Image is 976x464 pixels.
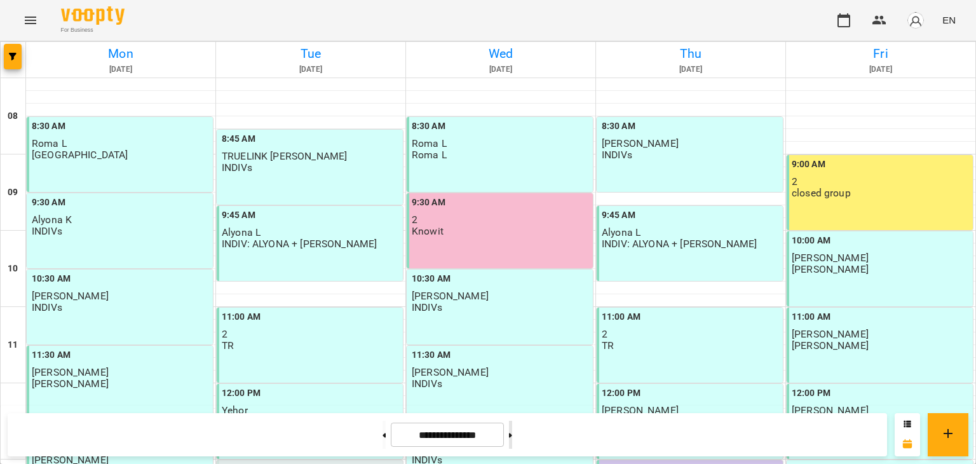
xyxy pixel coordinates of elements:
p: closed group [792,188,851,198]
p: [PERSON_NAME] [32,378,109,389]
span: [PERSON_NAME] [792,328,869,340]
p: TR [602,340,614,351]
h6: 08 [8,109,18,123]
p: INDIVs [222,162,252,173]
span: Alyona L [602,226,640,238]
label: 11:30 AM [412,348,451,362]
p: INDIVs [32,226,62,236]
h6: Tue [218,44,403,64]
span: Alyona L [222,226,261,238]
h6: 09 [8,186,18,200]
p: Knowit [412,226,444,236]
label: 11:30 AM [32,348,71,362]
button: Menu [15,5,46,36]
label: 9:30 AM [412,196,445,210]
img: avatar_s.png [907,11,925,29]
p: INDIVs [412,302,442,313]
span: TRUELINK [PERSON_NAME] [222,150,347,162]
p: INDIV: ALYONA + [PERSON_NAME] [222,238,377,249]
h6: [DATE] [598,64,783,76]
label: 11:00 AM [222,310,261,324]
p: [PERSON_NAME] [792,264,869,275]
span: [PERSON_NAME] [792,404,869,416]
p: INDIVs [32,302,62,313]
label: 8:30 AM [32,119,65,133]
p: TR [222,340,234,351]
label: 12:00 PM [602,386,640,400]
p: INDIV: ALYONA + [PERSON_NAME] [602,238,757,249]
label: 11:00 AM [792,310,830,324]
span: [PERSON_NAME] [792,252,869,264]
p: 2 [602,329,780,339]
p: INDIVs [412,378,442,389]
label: 10:30 AM [32,272,71,286]
label: 12:00 PM [222,386,261,400]
h6: 10 [8,262,18,276]
span: [PERSON_NAME] [32,366,109,378]
p: 2 [792,176,970,187]
span: For Business [61,26,125,34]
span: EN [942,13,956,27]
p: INDIVs [602,149,632,160]
label: 11:00 AM [602,310,640,324]
button: EN [937,8,961,32]
h6: [DATE] [408,64,593,76]
label: 8:45 AM [222,132,255,146]
span: Alyona K [32,214,72,226]
span: Roma L [32,137,67,149]
label: 12:00 PM [792,386,830,400]
p: 2 [222,329,400,339]
p: [GEOGRAPHIC_DATA] [32,149,128,160]
span: Yehor [222,404,248,416]
span: [PERSON_NAME] [32,290,109,302]
img: Voopty Logo [61,6,125,25]
span: [PERSON_NAME] [412,366,489,378]
p: 2 [412,214,590,225]
h6: Mon [28,44,213,64]
h6: Thu [598,44,783,64]
h6: Fri [788,44,973,64]
h6: Wed [408,44,593,64]
span: [PERSON_NAME] [602,137,679,149]
label: 10:30 AM [412,272,451,286]
label: 9:00 AM [792,158,825,172]
p: Roma L [412,149,447,160]
label: 8:30 AM [412,119,445,133]
p: [PERSON_NAME] [792,340,869,351]
label: 9:30 AM [32,196,65,210]
span: Roma L [412,137,447,149]
label: 8:30 AM [602,119,635,133]
h6: [DATE] [218,64,403,76]
span: [PERSON_NAME] [412,290,489,302]
label: 9:45 AM [602,208,635,222]
label: 9:45 AM [222,208,255,222]
label: 10:00 AM [792,234,830,248]
h6: [DATE] [788,64,973,76]
span: [PERSON_NAME] [602,404,679,416]
h6: [DATE] [28,64,213,76]
h6: 11 [8,338,18,352]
